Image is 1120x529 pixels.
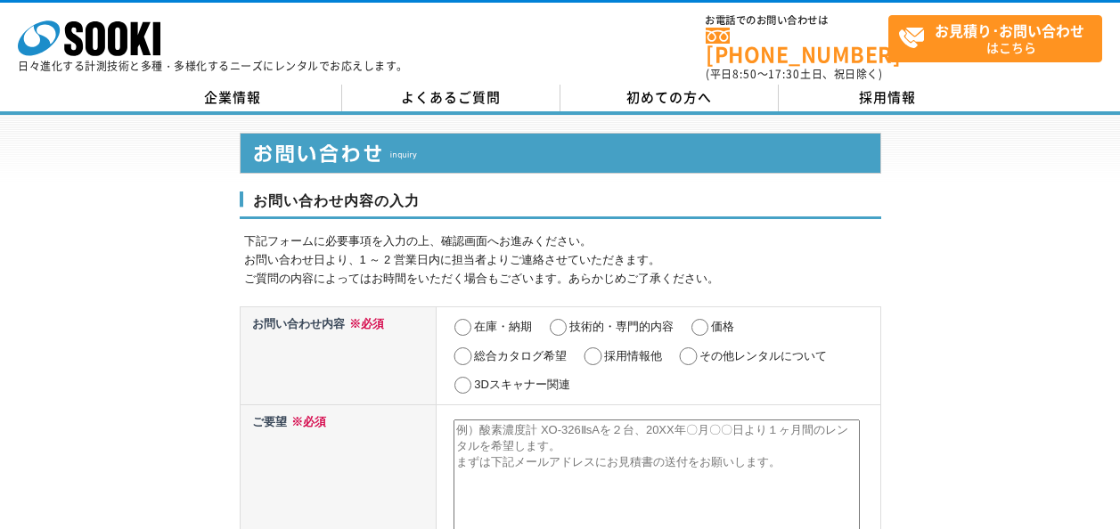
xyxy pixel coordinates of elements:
[706,66,882,82] span: (平日 ～ 土日、祝日除く)
[732,66,757,82] span: 8:50
[474,349,567,362] label: 総合カタログ希望
[935,20,1084,41] strong: お見積り･お問い合わせ
[287,415,326,428] span: ※必須
[626,87,712,107] span: 初めての方へ
[18,61,408,71] p: 日々進化する計測技術と多種・多様化するニーズにレンタルでお応えします。
[898,16,1101,61] span: はこちら
[569,320,674,333] label: 技術的・専門的内容
[240,306,437,404] th: お問い合わせ内容
[474,378,570,391] label: 3Dスキャナー関連
[706,15,888,26] span: お電話でのお問い合わせは
[604,349,662,362] label: 採用情報他
[345,317,384,330] span: ※必須
[711,320,734,333] label: 価格
[706,28,888,64] a: [PHONE_NUMBER]
[888,15,1102,62] a: お見積り･お問い合わせはこちら
[699,349,827,362] label: その他レンタルについて
[240,133,881,174] img: お問い合わせ
[474,320,532,333] label: 在庫・納期
[560,85,779,111] a: 初めての方へ
[240,191,881,220] h3: お問い合わせ内容の入力
[244,232,881,288] p: 下記フォームに必要事項を入力の上、確認画面へお進みください。 お問い合わせ日より、1 ～ 2 営業日内に担当者よりご連絡させていただきます。 ご質問の内容によってはお時間をいただく場合もございま...
[768,66,800,82] span: 17:30
[779,85,997,111] a: 採用情報
[342,85,560,111] a: よくあるご質問
[124,85,342,111] a: 企業情報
